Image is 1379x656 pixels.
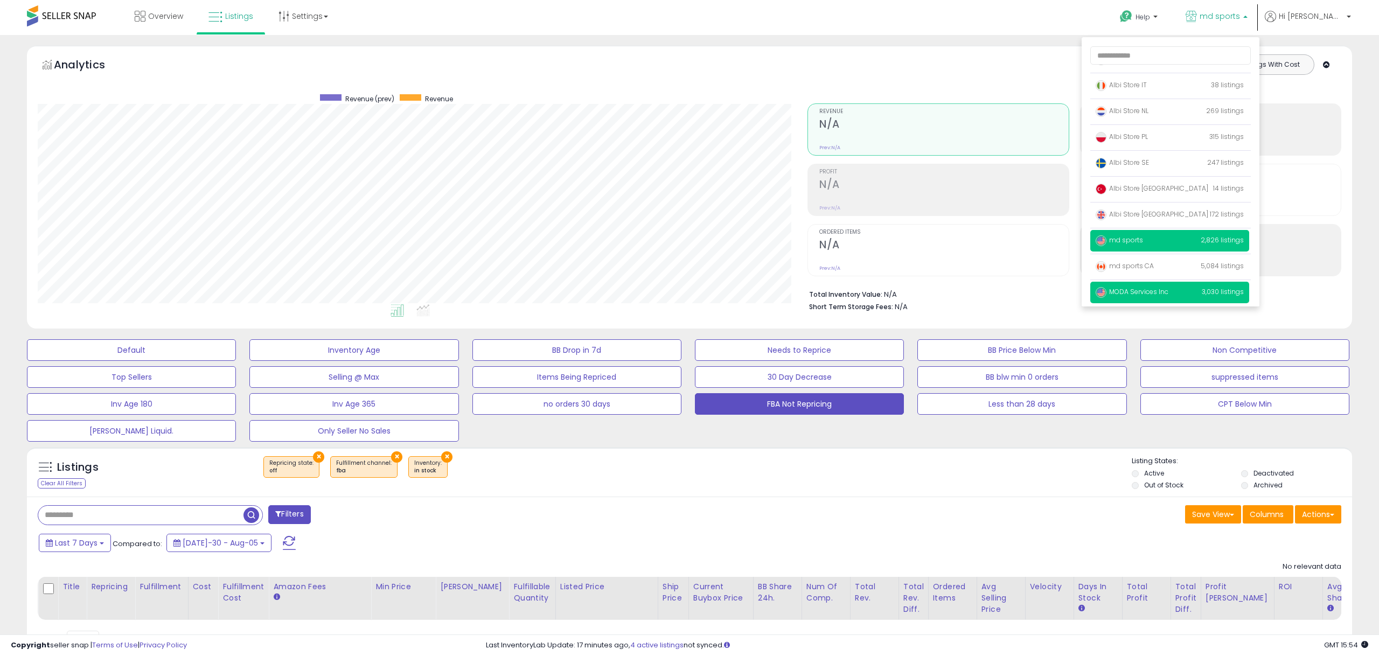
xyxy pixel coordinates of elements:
div: fba [336,467,392,474]
span: Fulfillment channel : [336,459,392,475]
img: usa.png [1096,287,1106,298]
div: BB Share 24h. [758,581,797,604]
button: Selling @ Max [249,366,458,388]
span: Albi Store IT [1096,80,1147,89]
button: BB blw min 0 orders [917,366,1126,388]
button: Less than 28 days [917,393,1126,415]
button: × [441,451,452,463]
img: turkey.png [1096,184,1106,194]
div: Listed Price [560,581,653,592]
span: Repricing state : [269,459,314,475]
span: 5,084 listings [1201,261,1244,270]
span: 172 listings [1210,210,1244,219]
div: Min Price [375,581,431,592]
span: Hi [PERSON_NAME] [1279,11,1343,22]
span: Inventory : [414,459,442,475]
span: Albi Store SE [1096,158,1149,167]
a: Terms of Use [92,640,138,650]
button: Actions [1295,505,1341,524]
a: Help [1111,2,1168,35]
button: [PERSON_NAME] Liquid. [27,420,236,442]
h2: N/A [819,178,1068,193]
div: Profit [PERSON_NAME] [1206,581,1270,604]
small: Prev: N/A [819,144,840,151]
span: 269 listings [1206,106,1244,115]
div: Amazon Fees [273,581,366,592]
button: Inv Age 180 [27,393,236,415]
button: Needs to Reprice [695,339,904,361]
a: 4 active listings [630,640,684,650]
span: md sports [1200,11,1240,22]
div: seller snap | | [11,640,187,651]
button: Last 7 Days [39,534,111,552]
button: × [391,451,402,463]
button: Inventory Age [249,339,458,361]
label: Deactivated [1253,469,1294,478]
button: no orders 30 days [472,393,681,415]
strong: Copyright [11,640,50,650]
div: Fulfillment Cost [222,581,264,604]
img: netherlands.png [1096,106,1106,117]
span: N/A [895,302,908,312]
span: Ordered Items [819,229,1068,235]
button: BB Drop in 7d [472,339,681,361]
div: [PERSON_NAME] [440,581,504,592]
img: usa.png [1096,235,1106,246]
img: italy.png [1096,80,1106,91]
div: Clear All Filters [38,478,86,488]
span: Revenue [819,109,1068,115]
button: BB Price Below Min [917,339,1126,361]
button: CPT Below Min [1140,393,1349,415]
span: Help [1136,12,1150,22]
a: Privacy Policy [140,640,187,650]
div: Title [62,581,82,592]
div: Ship Price [663,581,684,604]
div: Days In Stock [1078,581,1118,604]
div: Total Rev. Diff. [903,581,924,615]
span: md sports CA [1096,261,1154,270]
p: Listing States: [1132,456,1352,466]
span: Revenue [425,94,453,103]
div: Repricing [91,581,130,592]
li: N/A [809,287,1333,300]
button: Inv Age 365 [249,393,458,415]
button: [DATE]-30 - Aug-05 [166,534,271,552]
div: Total Profit Diff. [1175,581,1196,615]
b: Total Inventory Value: [809,290,882,299]
span: Revenue (prev) [345,94,394,103]
h5: Listings [57,460,99,475]
button: Items Being Repriced [472,366,681,388]
button: × [313,451,324,463]
button: Filters [268,505,310,524]
small: Amazon Fees. [273,592,280,602]
span: Albi Store [GEOGRAPHIC_DATA] [1096,210,1208,219]
div: off [269,467,314,474]
span: [DATE]-30 - Aug-05 [183,538,258,548]
div: Cost [193,581,214,592]
span: 2025-08-13 15:54 GMT [1324,640,1368,650]
button: Save View [1185,505,1241,524]
b: Short Term Storage Fees: [809,302,893,311]
span: Profit [819,169,1068,175]
h5: Analytics [54,57,126,75]
i: Get Help [1119,10,1133,23]
button: FBA Not Repricing [695,393,904,415]
div: ROI [1279,581,1318,592]
span: 2,826 listings [1201,235,1244,245]
small: Prev: N/A [819,205,840,211]
button: Only Seller No Sales [249,420,458,442]
button: Columns [1243,505,1293,524]
button: Top Sellers [27,366,236,388]
label: Out of Stock [1144,480,1183,490]
span: Overview [148,11,183,22]
h2: N/A [819,118,1068,132]
button: 30 Day Decrease [695,366,904,388]
div: Total Profit [1127,581,1166,604]
label: Active [1144,469,1164,478]
label: Archived [1253,480,1283,490]
img: sweden.png [1096,158,1106,169]
button: Default [27,339,236,361]
div: Avg BB Share [1327,581,1367,604]
small: Prev: N/A [819,265,840,271]
span: Albi Store PL [1096,132,1148,141]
